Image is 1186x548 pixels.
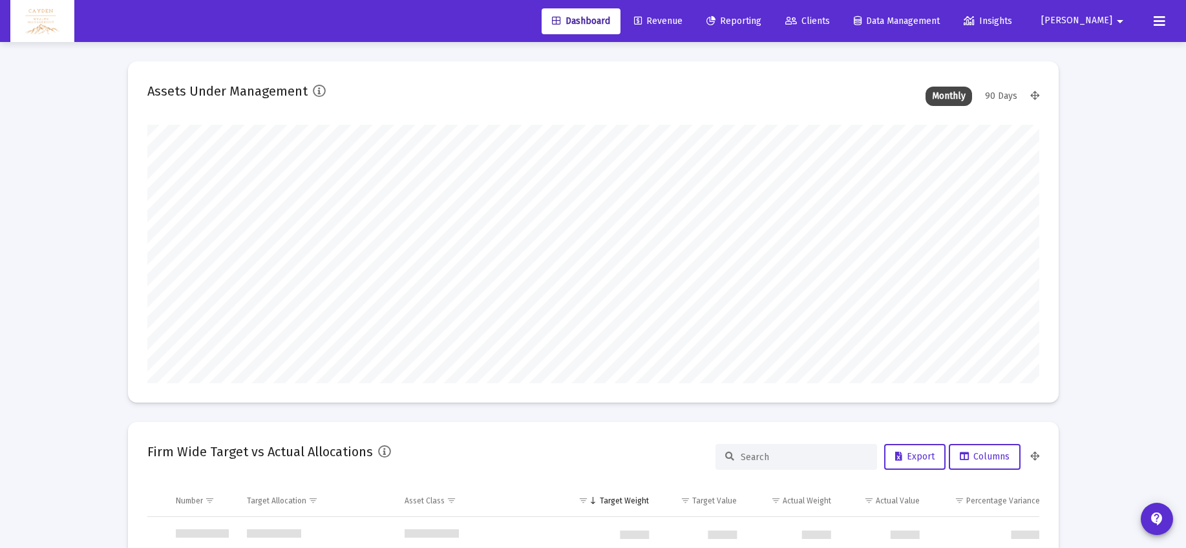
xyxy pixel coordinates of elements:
[741,452,867,463] input: Search
[953,8,1022,34] a: Insights
[1026,8,1143,34] button: [PERSON_NAME]
[960,451,1010,462] span: Columns
[405,496,445,506] div: Asset Class
[564,485,658,516] td: Column Target Weight
[634,16,683,26] span: Revenue
[578,496,588,505] span: Show filter options for column 'Target Weight'
[552,16,610,26] span: Dashboard
[624,8,693,34] a: Revenue
[205,496,215,505] span: Show filter options for column 'Number'
[840,485,929,516] td: Column Actual Value
[696,8,772,34] a: Reporting
[746,485,840,516] td: Column Actual Weight
[147,81,308,101] h2: Assets Under Management
[843,8,950,34] a: Data Management
[771,496,781,505] span: Show filter options for column 'Actual Weight'
[167,485,238,516] td: Column Number
[447,496,456,505] span: Show filter options for column 'Asset Class'
[926,87,972,106] div: Monthly
[854,16,940,26] span: Data Management
[929,485,1049,516] td: Column Percentage Variance
[895,451,935,462] span: Export
[966,496,1040,506] div: Percentage Variance
[884,444,946,470] button: Export
[247,496,306,506] div: Target Allocation
[20,8,65,34] img: Dashboard
[979,87,1024,106] div: 90 Days
[238,485,396,516] td: Column Target Allocation
[658,485,746,516] td: Column Target Value
[706,16,761,26] span: Reporting
[949,444,1021,470] button: Columns
[176,496,203,506] div: Number
[783,496,831,506] div: Actual Weight
[1149,511,1165,527] mat-icon: contact_support
[681,496,690,505] span: Show filter options for column 'Target Value'
[308,496,318,505] span: Show filter options for column 'Target Allocation'
[600,496,649,506] div: Target Weight
[876,496,920,506] div: Actual Value
[1112,8,1128,34] mat-icon: arrow_drop_down
[1041,16,1112,26] span: [PERSON_NAME]
[964,16,1012,26] span: Insights
[147,441,373,462] h2: Firm Wide Target vs Actual Allocations
[955,496,964,505] span: Show filter options for column 'Percentage Variance'
[775,8,840,34] a: Clients
[785,16,830,26] span: Clients
[864,496,874,505] span: Show filter options for column 'Actual Value'
[542,8,620,34] a: Dashboard
[692,496,737,506] div: Target Value
[396,485,564,516] td: Column Asset Class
